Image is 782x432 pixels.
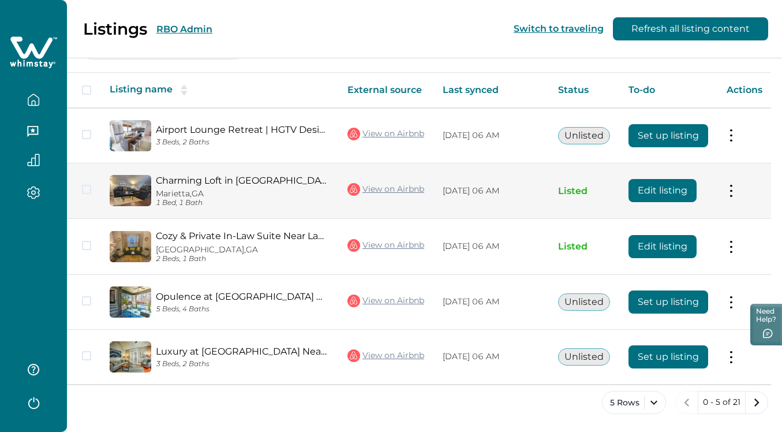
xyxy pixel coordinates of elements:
th: External source [338,73,433,108]
img: propertyImage_Charming Loft in Historic Marietta Near Hospital [110,175,151,206]
a: View on Airbnb [347,293,424,308]
p: 3 Beds, 2 Baths [156,138,329,147]
button: Set up listing [628,124,708,147]
a: View on Airbnb [347,348,424,363]
img: propertyImage_Luxury at Piedmont Park Near Atlanta Attractions [110,341,151,373]
img: propertyImage_Airport Lounge Retreat | HGTV Design Near ATL [110,120,151,151]
th: Actions [717,73,772,108]
button: 0 - 5 of 21 [698,391,746,414]
p: 1 Bed, 1 Bath [156,199,329,207]
button: previous page [675,391,698,414]
p: 5 Beds, 4 Baths [156,305,329,314]
button: Refresh all listing content [613,17,768,40]
th: To-do [619,73,717,108]
a: View on Airbnb [347,238,424,253]
th: Status [549,73,619,108]
a: Cozy & Private In-Law Suite Near LakePoint [156,230,329,241]
p: [DATE] 06 AM [443,241,540,252]
a: View on Airbnb [347,182,424,197]
p: [GEOGRAPHIC_DATA], GA [156,245,329,255]
p: Listings [83,19,147,39]
a: Airport Lounge Retreat | HGTV Design Near ATL [156,124,329,135]
p: 0 - 5 of 21 [703,397,740,408]
th: Listing name [100,73,338,108]
button: sorting [173,84,196,96]
p: Marietta, GA [156,189,329,199]
button: next page [745,391,768,414]
button: Edit listing [628,235,697,258]
button: Switch to traveling [514,23,604,34]
a: Luxury at [GEOGRAPHIC_DATA] Near [GEOGRAPHIC_DATA] Attractions [156,346,329,357]
button: 5 Rows [602,391,666,414]
button: Unlisted [558,127,610,144]
a: Opulence at [GEOGRAPHIC_DATA] Near [GEOGRAPHIC_DATA] Attractions [156,291,329,302]
button: Edit listing [628,179,697,202]
img: propertyImage_Opulence at Piedmont Park Near Atlanta Attractions [110,286,151,318]
p: 3 Beds, 2 Baths [156,360,329,368]
img: propertyImage_Cozy & Private In-Law Suite Near LakePoint [110,231,151,262]
p: [DATE] 06 AM [443,296,540,308]
button: Unlisted [558,348,610,366]
button: Unlisted [558,293,610,311]
button: RBO Admin [156,24,212,35]
a: Charming Loft in [GEOGRAPHIC_DATA] [156,175,329,186]
p: [DATE] 06 AM [443,351,540,363]
p: Listed [558,241,610,252]
th: Last synced [433,73,549,108]
a: View on Airbnb [347,126,424,141]
p: 2 Beds, 1 Bath [156,255,329,263]
p: [DATE] 06 AM [443,185,540,197]
button: Set up listing [628,345,708,368]
button: Set up listing [628,291,708,314]
p: Listed [558,185,610,197]
p: [DATE] 06 AM [443,130,540,141]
